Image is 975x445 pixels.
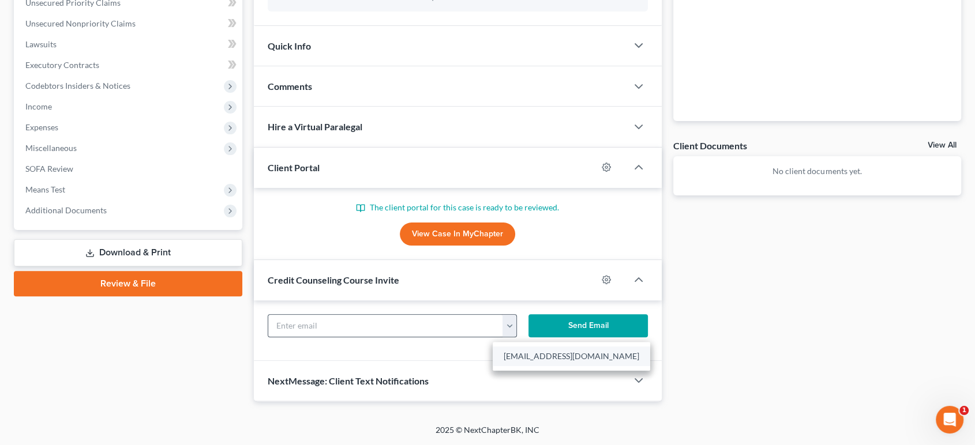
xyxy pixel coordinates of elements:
a: Lawsuits [16,34,242,55]
span: Miscellaneous [25,143,77,153]
span: Quick Info [268,40,311,51]
span: Client Portal [268,162,320,173]
span: Means Test [25,184,65,194]
button: Send Email [528,314,647,337]
a: [EMAIL_ADDRESS][DOMAIN_NAME] [493,346,650,366]
div: 2025 © NextChapterBK, INC [159,424,816,445]
a: Download & Print [14,239,242,266]
span: Comments [268,81,312,92]
a: SOFA Review [16,159,242,179]
span: Income [25,101,52,111]
div: Client Documents [673,139,747,152]
a: Review & File [14,271,242,296]
a: View Case in MyChapter [400,223,515,246]
p: The client portal for this case is ready to be reviewed. [268,202,648,213]
span: Additional Documents [25,205,107,215]
span: Lawsuits [25,39,57,49]
span: Expenses [25,122,58,132]
span: Unsecured Nonpriority Claims [25,18,136,28]
a: Unsecured Nonpriority Claims [16,13,242,34]
a: Executory Contracts [16,55,242,76]
span: NextMessage: Client Text Notifications [268,375,429,386]
span: Codebtors Insiders & Notices [25,81,130,90]
a: View All [928,141,957,149]
iframe: Intercom live chat [936,406,963,433]
p: No client documents yet. [682,165,952,177]
span: SOFA Review [25,164,73,174]
input: Enter email [268,315,503,337]
span: Executory Contracts [25,60,99,70]
span: Credit Counseling Course Invite [268,274,399,285]
span: 1 [959,406,969,415]
span: Hire a Virtual Paralegal [268,121,362,132]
